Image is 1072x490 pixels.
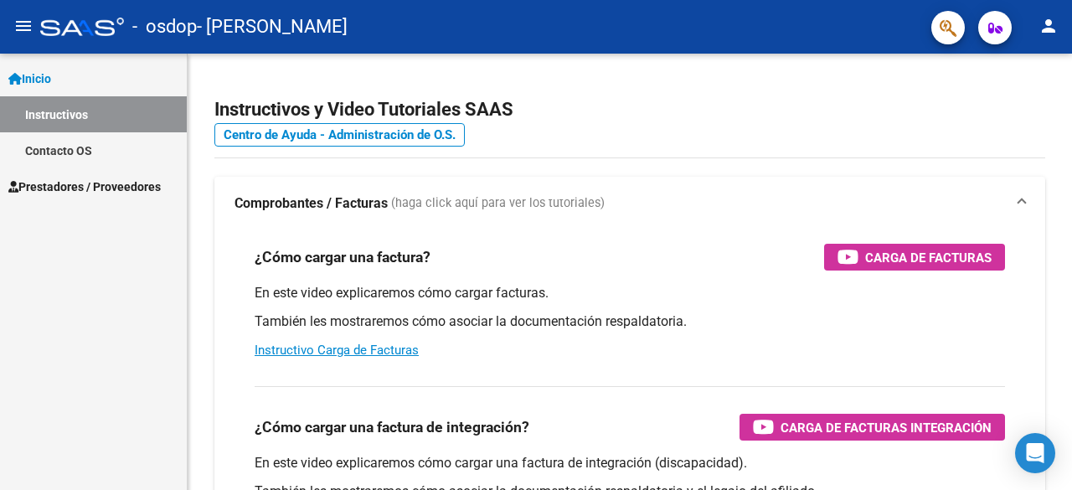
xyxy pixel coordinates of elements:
[255,245,430,269] h3: ¿Cómo cargar una factura?
[8,70,51,88] span: Inicio
[391,194,605,213] span: (haga click aquí para ver los tutoriales)
[1015,433,1055,473] div: Open Intercom Messenger
[234,194,388,213] strong: Comprobantes / Facturas
[132,8,197,45] span: - osdop
[824,244,1005,271] button: Carga de Facturas
[865,247,992,268] span: Carga de Facturas
[740,414,1005,441] button: Carga de Facturas Integración
[255,415,529,439] h3: ¿Cómo cargar una factura de integración?
[255,343,419,358] a: Instructivo Carga de Facturas
[214,177,1045,230] mat-expansion-panel-header: Comprobantes / Facturas (haga click aquí para ver los tutoriales)
[255,454,1005,472] p: En este video explicaremos cómo cargar una factura de integración (discapacidad).
[255,284,1005,302] p: En este video explicaremos cómo cargar facturas.
[214,94,1045,126] h2: Instructivos y Video Tutoriales SAAS
[214,123,465,147] a: Centro de Ayuda - Administración de O.S.
[1038,16,1059,36] mat-icon: person
[13,16,33,36] mat-icon: menu
[255,312,1005,331] p: También les mostraremos cómo asociar la documentación respaldatoria.
[197,8,348,45] span: - [PERSON_NAME]
[8,178,161,196] span: Prestadores / Proveedores
[781,417,992,438] span: Carga de Facturas Integración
